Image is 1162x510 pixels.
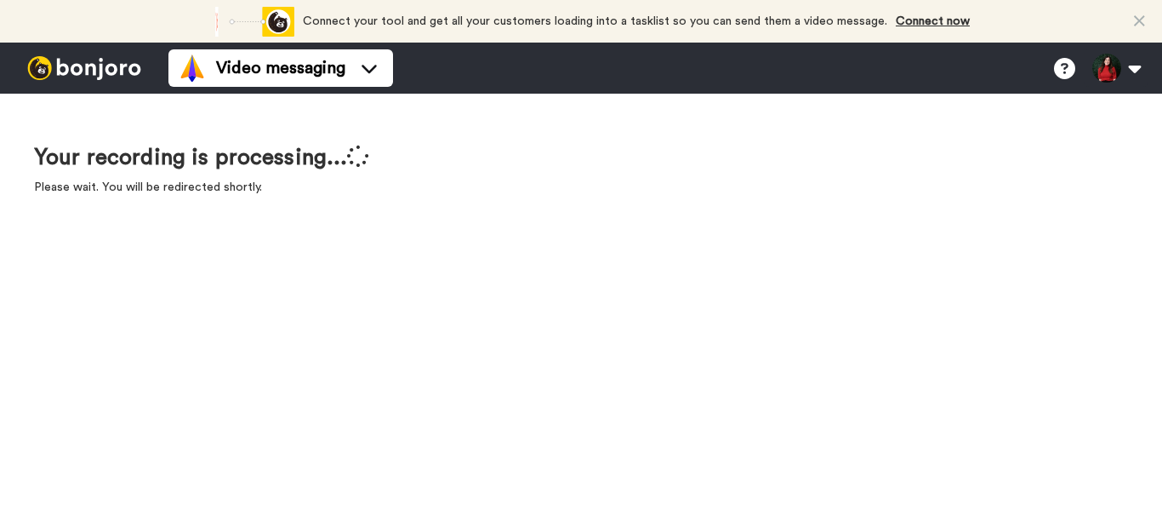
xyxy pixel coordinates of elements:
[179,54,206,82] img: vm-color.svg
[896,15,970,27] a: Connect now
[34,145,369,170] h1: Your recording is processing...
[216,56,345,80] span: Video messaging
[303,15,887,27] span: Connect your tool and get all your customers loading into a tasklist so you can send them a video...
[201,7,294,37] div: animation
[20,56,148,80] img: bj-logo-header-white.svg
[34,179,369,196] p: Please wait. You will be redirected shortly.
